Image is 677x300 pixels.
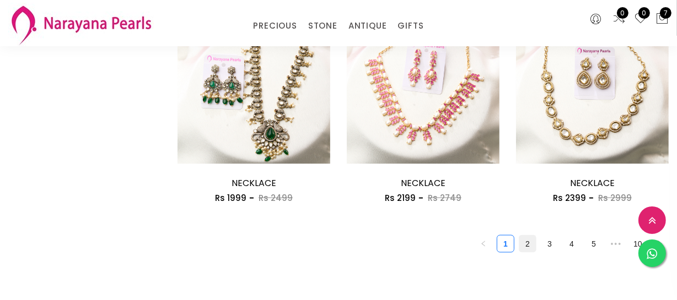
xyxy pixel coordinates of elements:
[215,192,246,204] span: Rs 1999
[655,12,669,26] button: 7
[651,235,669,253] button: right
[475,235,492,253] button: left
[541,236,558,252] a: 3
[612,12,626,26] a: 0
[259,192,293,204] span: Rs 2499
[563,236,580,252] a: 4
[253,18,297,34] a: PRECIOUS
[480,241,487,247] span: left
[585,235,603,253] li: 5
[553,192,586,204] span: Rs 2399
[585,236,602,252] a: 5
[607,235,625,253] span: •••
[308,18,337,34] a: STONE
[428,192,461,204] span: Rs 2749
[385,192,416,204] span: Rs 2199
[630,236,646,252] a: 10
[651,235,669,253] li: Next Page
[541,235,558,253] li: 3
[401,177,445,189] a: NECKLACE
[570,177,615,189] a: NECKLACE
[563,235,581,253] li: 4
[617,7,628,19] span: 0
[657,241,663,247] span: right
[638,7,650,19] span: 0
[232,177,276,189] a: NECKLACE
[607,235,625,253] li: Next 5 Pages
[397,18,423,34] a: GIFTS
[348,18,387,34] a: ANTIQUE
[629,235,647,253] li: 10
[497,236,514,252] a: 1
[475,235,492,253] li: Previous Page
[598,192,632,204] span: Rs 2999
[660,7,671,19] span: 7
[519,235,536,253] li: 2
[634,12,647,26] a: 0
[497,235,514,253] li: 1
[519,236,536,252] a: 2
